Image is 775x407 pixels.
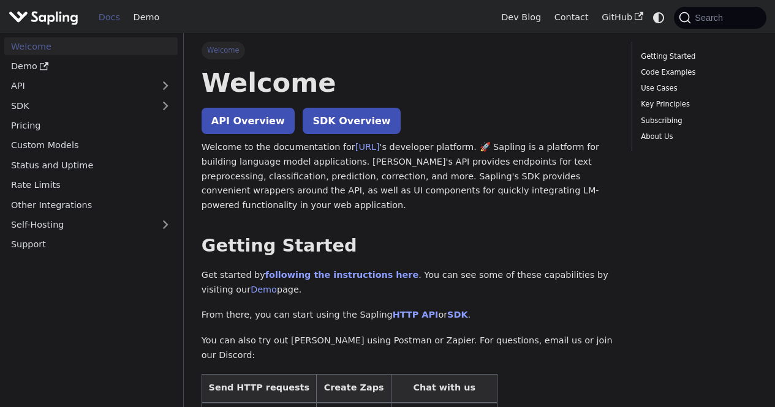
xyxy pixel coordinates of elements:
[355,142,380,152] a: [URL]
[641,115,753,127] a: Subscribing
[4,117,178,135] a: Pricing
[595,8,649,27] a: GitHub
[202,374,316,403] th: Send HTTP requests
[4,176,178,194] a: Rate Limits
[251,285,277,294] a: Demo
[4,37,178,55] a: Welcome
[650,9,668,26] button: Switch between dark and light mode (currently system mode)
[4,236,178,253] a: Support
[202,334,614,363] p: You can also try out [PERSON_NAME] using Postman or Zapier. For questions, email us or join our D...
[202,140,614,213] p: Welcome to the documentation for 's developer platform. 🚀 Sapling is a platform for building lang...
[153,77,178,95] button: Expand sidebar category 'API'
[4,58,178,75] a: Demo
[641,99,753,110] a: Key Principles
[641,83,753,94] a: Use Cases
[202,308,614,323] p: From there, you can start using the Sapling or .
[202,235,614,257] h2: Getting Started
[4,97,153,114] a: SDK
[316,374,391,403] th: Create Zaps
[391,374,497,403] th: Chat with us
[202,42,245,59] span: Welcome
[153,97,178,114] button: Expand sidebar category 'SDK'
[4,156,178,174] a: Status and Uptime
[92,8,127,27] a: Docs
[393,310,439,319] a: HTTP API
[9,9,78,26] img: Sapling.ai
[674,7,766,29] button: Search (Command+K)
[127,8,166,27] a: Demo
[494,8,547,27] a: Dev Blog
[4,216,178,234] a: Self-Hosting
[641,51,753,62] a: Getting Started
[447,310,467,319] a: SDK
[303,108,400,134] a: SDK Overview
[641,67,753,78] a: Code Examples
[9,9,83,26] a: Sapling.aiSapling.ai
[691,13,730,23] span: Search
[4,196,178,214] a: Other Integrations
[4,136,178,154] a: Custom Models
[4,77,153,95] a: API
[265,270,418,280] a: following the instructions here
[202,42,614,59] nav: Breadcrumbs
[641,131,753,143] a: About Us
[548,8,595,27] a: Contact
[202,268,614,297] p: Get started by . You can see some of these capabilities by visiting our page.
[202,108,295,134] a: API Overview
[202,66,614,99] h1: Welcome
